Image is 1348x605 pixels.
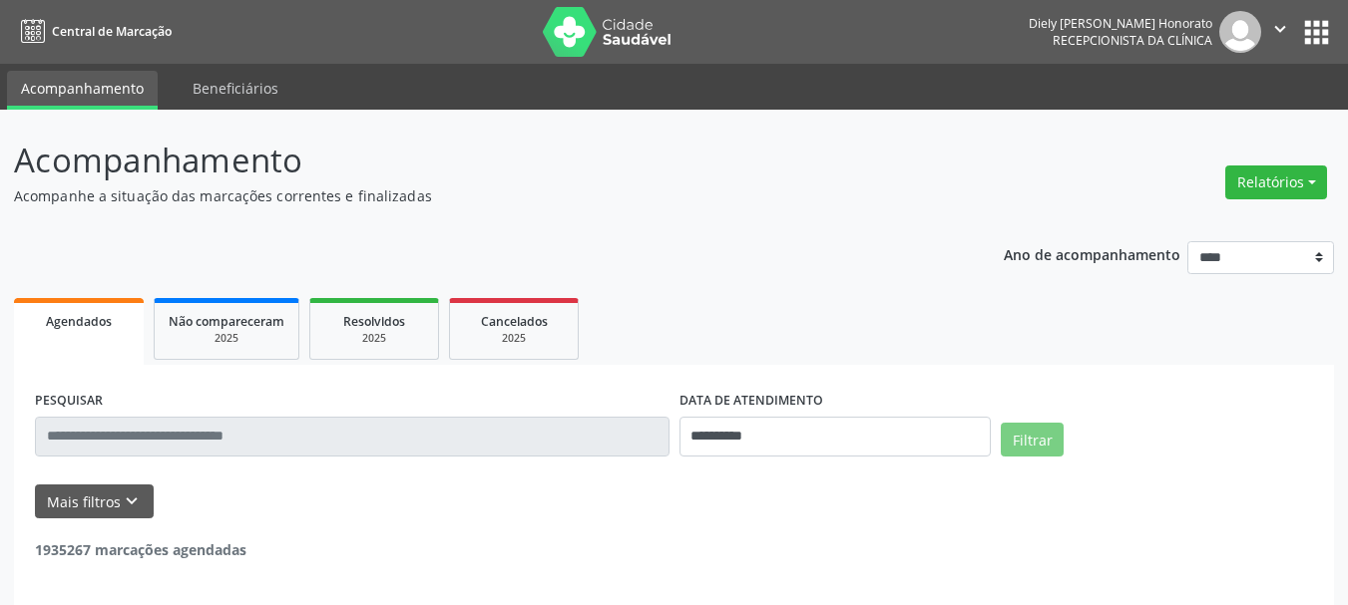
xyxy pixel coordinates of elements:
[52,23,172,40] span: Central de Marcação
[1001,423,1064,456] button: Filtrar
[464,331,564,346] div: 2025
[179,71,292,106] a: Beneficiários
[35,484,154,519] button: Mais filtroskeyboard_arrow_down
[14,185,938,206] p: Acompanhe a situação das marcações correntes e finalizadas
[1004,241,1180,266] p: Ano de acompanhamento
[1053,32,1212,49] span: Recepcionista da clínica
[1219,11,1261,53] img: img
[14,136,938,185] p: Acompanhamento
[1269,18,1291,40] i: 
[1299,15,1334,50] button: apps
[35,540,246,559] strong: 1935267 marcações agendadas
[481,313,548,330] span: Cancelados
[169,331,284,346] div: 2025
[35,386,103,417] label: PESQUISAR
[1261,11,1299,53] button: 
[14,15,172,48] a: Central de Marcação
[121,490,143,512] i: keyboard_arrow_down
[343,313,405,330] span: Resolvidos
[169,313,284,330] span: Não compareceram
[324,331,424,346] div: 2025
[1029,15,1212,32] div: Diely [PERSON_NAME] Honorato
[1225,165,1327,199] button: Relatórios
[46,313,112,330] span: Agendados
[7,71,158,110] a: Acompanhamento
[679,386,823,417] label: DATA DE ATENDIMENTO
